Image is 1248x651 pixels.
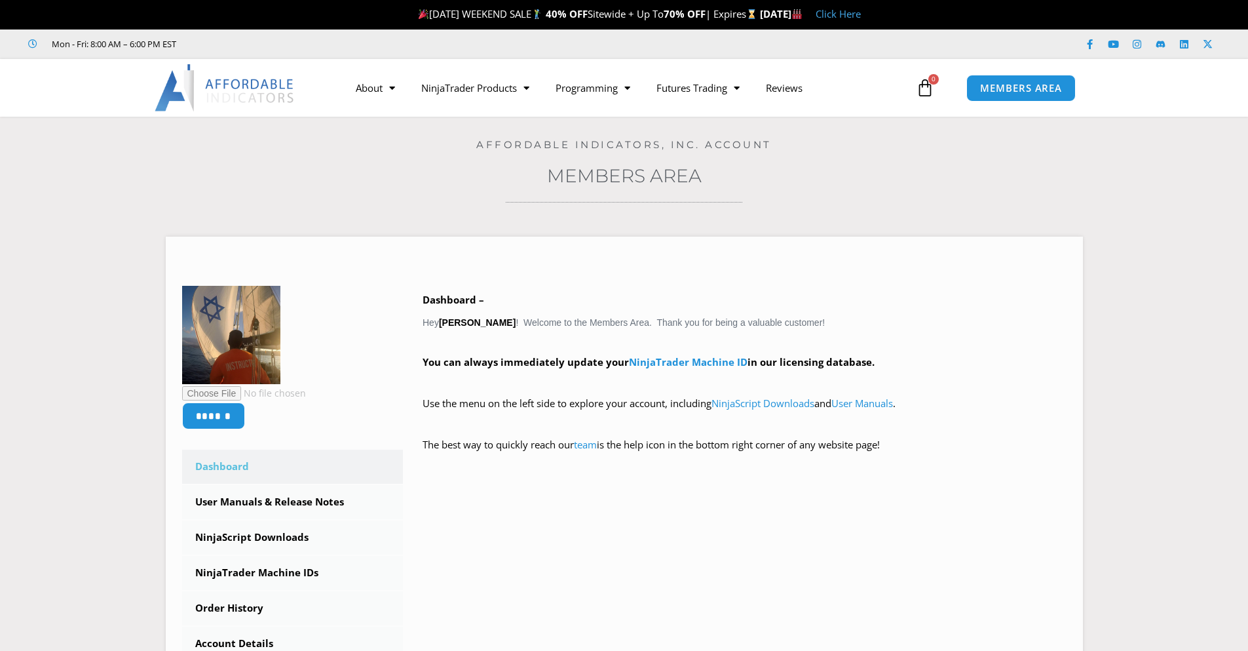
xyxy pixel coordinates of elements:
[711,397,814,410] a: NinjaScript Downloads
[423,395,1067,431] p: Use the menu on the left side to explore your account, including and .
[343,73,913,103] nav: Menu
[48,36,176,52] span: Mon - Fri: 8:00 AM – 6:00 PM EST
[423,291,1067,473] div: Hey ! Welcome to the Members Area. Thank you for being a valuable customer!
[753,73,816,103] a: Reviews
[546,7,588,20] strong: 40% OFF
[182,591,404,625] a: Order History
[574,438,597,451] a: team
[747,9,757,19] img: ⌛
[547,165,702,187] a: Members Area
[831,397,893,410] a: User Manuals
[419,9,428,19] img: 🎉
[423,355,875,368] strong: You can always immediately update your in our licensing database.
[343,73,408,103] a: About
[760,7,803,20] strong: [DATE]
[476,138,772,151] a: Affordable Indicators, Inc. Account
[896,69,954,107] a: 0
[629,355,747,368] a: NinjaTrader Machine ID
[664,7,706,20] strong: 70% OFF
[155,64,295,111] img: LogoAI | Affordable Indicators – NinjaTrader
[532,9,542,19] img: 🏌️‍♂️
[966,75,1076,102] a: MEMBERS AREA
[182,450,404,484] a: Dashboard
[408,73,542,103] a: NinjaTrader Products
[792,9,802,19] img: 🏭
[928,74,939,85] span: 0
[542,73,643,103] a: Programming
[816,7,861,20] a: Click Here
[182,521,404,555] a: NinjaScript Downloads
[195,37,391,50] iframe: Customer reviews powered by Trustpilot
[643,73,753,103] a: Futures Trading
[980,83,1062,93] span: MEMBERS AREA
[439,317,516,328] strong: [PERSON_NAME]
[182,485,404,519] a: User Manuals & Release Notes
[182,286,280,384] img: affab47d508d4a7909407836c6b057c93442958e540c59483b396a57721d3526
[415,7,759,20] span: [DATE] WEEKEND SALE Sitewide + Up To | Expires
[423,293,484,306] b: Dashboard –
[423,436,1067,473] p: The best way to quickly reach our is the help icon in the bottom right corner of any website page!
[182,556,404,590] a: NinjaTrader Machine IDs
